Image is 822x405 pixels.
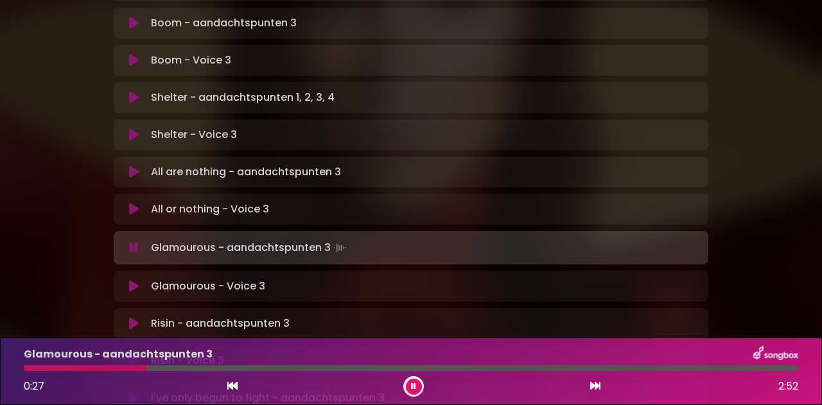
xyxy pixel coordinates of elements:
[151,279,265,294] p: Glamourous - Voice 3
[151,15,297,31] p: Boom - aandachtspunten 3
[151,202,269,217] p: All or nothing - Voice 3
[753,346,798,363] img: songbox-logo-white.png
[151,53,231,68] p: Boom - Voice 3
[151,316,290,331] p: Risin - aandachtspunten 3
[24,347,213,362] p: Glamourous - aandachtspunten 3
[151,164,341,180] p: All are nothing - aandachtspunten 3
[151,239,349,257] p: Glamourous - aandachtspunten 3
[24,379,44,393] span: 0:27
[151,90,335,105] p: Shelter - aandachtspunten 1, 2, 3, 4
[331,239,349,257] img: waveform4.gif
[151,127,237,142] p: Shelter - Voice 3
[778,379,798,394] span: 2:52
